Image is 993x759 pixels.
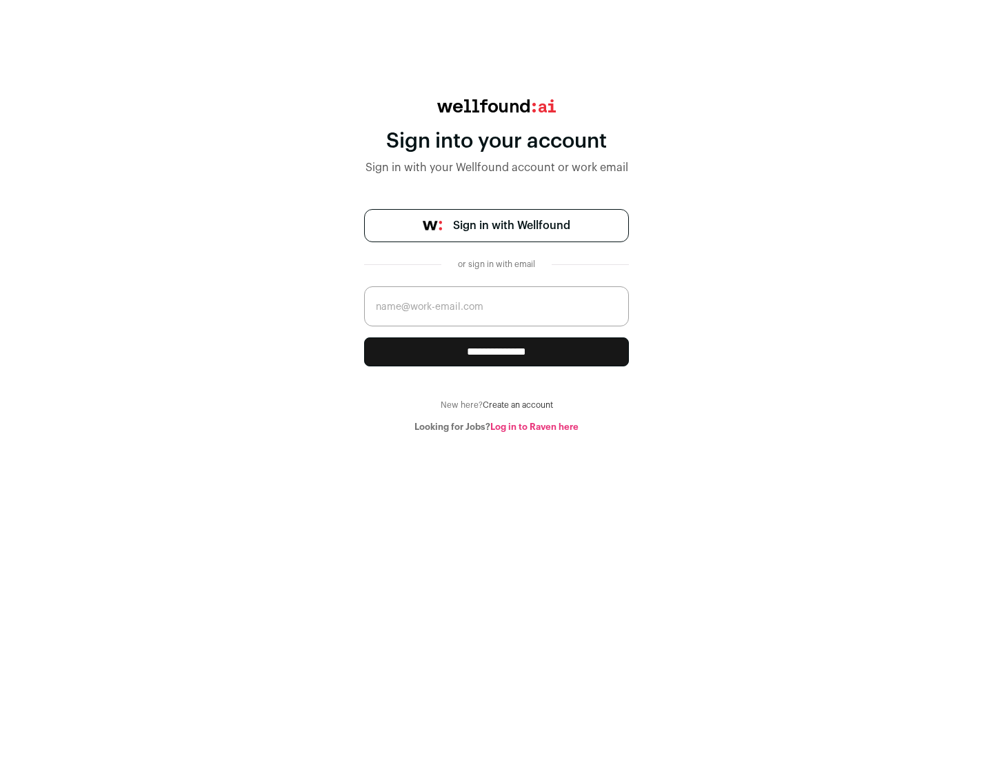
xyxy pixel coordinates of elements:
[364,129,629,154] div: Sign into your account
[452,259,541,270] div: or sign in with email
[364,286,629,326] input: name@work-email.com
[364,209,629,242] a: Sign in with Wellfound
[364,159,629,176] div: Sign in with your Wellfound account or work email
[483,401,553,409] a: Create an account
[364,400,629,411] div: New here?
[453,217,570,234] span: Sign in with Wellfound
[364,422,629,433] div: Looking for Jobs?
[437,99,556,112] img: wellfound:ai
[490,422,579,431] a: Log in to Raven here
[423,221,442,230] img: wellfound-symbol-flush-black-fb3c872781a75f747ccb3a119075da62bfe97bd399995f84a933054e44a575c4.png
